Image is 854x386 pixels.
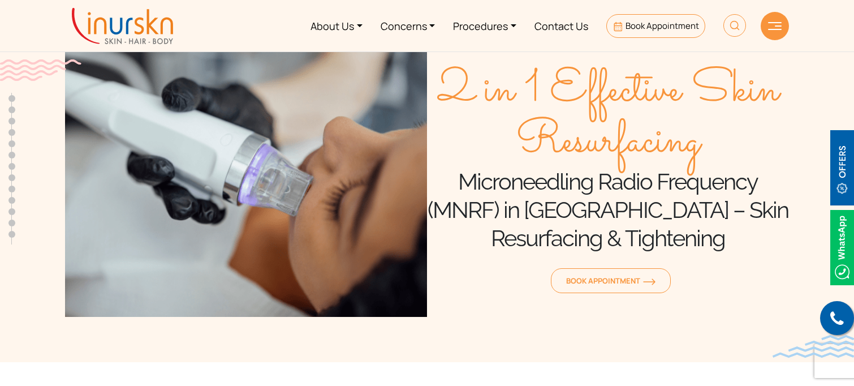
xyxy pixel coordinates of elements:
h1: Microneedling Radio Frequency (MNRF) in [GEOGRAPHIC_DATA] – Skin Resurfacing & Tightening [427,168,789,252]
a: Concerns [372,5,445,47]
span: Book Appointment [566,276,655,286]
img: bluewave [773,335,854,358]
img: Whatsappicon [830,210,854,285]
span: 2 in 1 Effective Skin Resurfacing [427,66,789,168]
a: Procedures [444,5,525,47]
a: About Us [301,5,372,47]
img: inurskn-logo [72,8,173,44]
img: HeaderSearch [723,14,746,37]
a: Book Appointment [606,14,705,38]
a: Contact Us [525,5,597,47]
a: Book Appointmentorange-arrow [551,268,671,293]
span: Book Appointment [626,20,699,32]
img: offerBt [830,130,854,205]
img: hamLine.svg [768,22,782,30]
a: Whatsappicon [830,241,854,253]
img: orange-arrow [643,278,655,285]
